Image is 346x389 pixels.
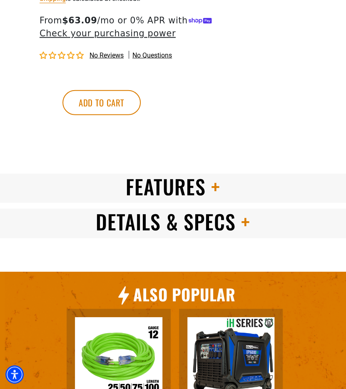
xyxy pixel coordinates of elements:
[90,51,124,59] span: No reviews
[96,207,235,236] span: Details & Specs
[62,90,141,115] button: Add to cart
[126,172,206,201] span: Features
[133,284,235,305] h2: Also Popular
[5,365,24,384] div: Accessibility Menu
[132,51,172,60] span: No questions
[40,52,85,60] span: 0.00 stars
